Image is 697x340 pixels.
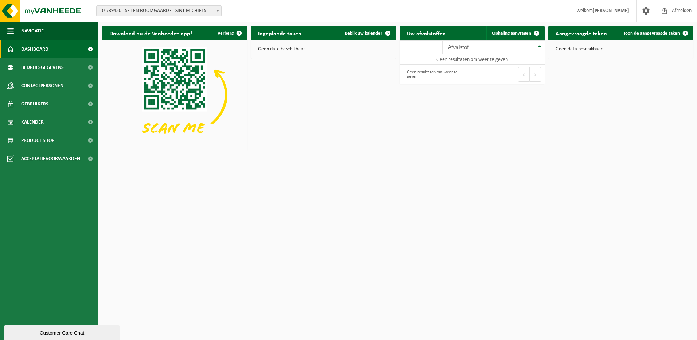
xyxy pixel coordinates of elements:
[102,40,247,150] img: Download de VHEPlus App
[403,66,468,82] div: Geen resultaten om weer te geven
[212,26,246,40] button: Verberg
[21,131,54,150] span: Product Shop
[486,26,544,40] a: Ophaling aanvragen
[21,22,44,40] span: Navigatie
[21,40,48,58] span: Dashboard
[548,26,614,40] h2: Aangevraagde taken
[593,8,629,13] strong: [PERSON_NAME]
[448,45,469,50] span: Afvalstof
[400,26,453,40] h2: Uw afvalstoffen
[97,6,221,16] span: 10-739450 - SF TEN BOOMGAARDE - SINT-MICHIELS
[4,324,122,340] iframe: chat widget
[339,26,395,40] a: Bekijk uw kalender
[102,26,199,40] h2: Download nu de Vanheede+ app!
[21,95,48,113] span: Gebruikers
[251,26,309,40] h2: Ingeplande taken
[258,47,389,52] p: Geen data beschikbaar.
[345,31,382,36] span: Bekijk uw kalender
[21,77,63,95] span: Contactpersonen
[556,47,686,52] p: Geen data beschikbaar.
[623,31,680,36] span: Toon de aangevraagde taken
[492,31,531,36] span: Ophaling aanvragen
[618,26,693,40] a: Toon de aangevraagde taken
[218,31,234,36] span: Verberg
[518,67,530,82] button: Previous
[530,67,541,82] button: Next
[21,58,64,77] span: Bedrijfsgegevens
[21,113,44,131] span: Kalender
[21,150,80,168] span: Acceptatievoorwaarden
[96,5,222,16] span: 10-739450 - SF TEN BOOMGAARDE - SINT-MICHIELS
[400,54,545,65] td: Geen resultaten om weer te geven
